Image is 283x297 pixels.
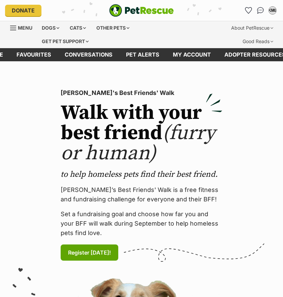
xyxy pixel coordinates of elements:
span: (furry or human) [61,121,215,166]
img: logo-e224e6f780fb5917bec1dbf3a21bbac754714ae5b6737aabdf751b685950b380.svg [109,4,174,17]
p: to help homeless pets find their best friend. [61,169,222,180]
div: Get pet support [37,35,93,48]
div: About PetRescue [226,21,278,35]
button: My account [267,5,278,16]
a: Menu [10,21,37,33]
a: conversations [58,48,119,61]
span: Register [DATE]! [68,249,111,257]
img: chat-41dd97257d64d25036548639549fe6c8038ab92f7586957e7f3b1b290dea8141.svg [257,7,264,14]
a: My account [166,48,218,61]
a: Favourites [10,48,58,61]
div: Cats [65,21,91,35]
div: Dogs [37,21,64,35]
p: [PERSON_NAME]’s Best Friends' Walk is a free fitness and fundraising challenge for everyone and t... [61,185,222,204]
p: [PERSON_NAME]'s Best Friends' Walk [61,88,222,98]
h2: Walk with your best friend [61,103,222,164]
p: Set a fundraising goal and choose how far you and your BFF will walk during September to help hom... [61,209,222,238]
a: PetRescue [109,4,174,17]
a: Pet alerts [119,48,166,61]
a: Favourites [243,5,254,16]
span: Menu [18,25,32,31]
a: Register [DATE]! [61,244,118,261]
a: Donate [5,5,41,16]
ul: Account quick links [243,5,278,16]
div: KML [269,7,276,14]
div: Good Reads [238,35,278,48]
div: Other pets [92,21,134,35]
a: Conversations [255,5,266,16]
